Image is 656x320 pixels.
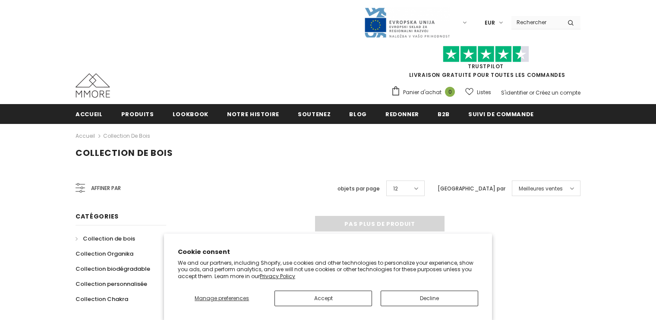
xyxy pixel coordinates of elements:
[438,184,505,193] label: [GEOGRAPHIC_DATA] par
[337,184,380,193] label: objets par page
[349,110,367,118] span: Blog
[76,147,173,159] span: Collection de bois
[393,184,398,193] span: 12
[76,250,133,258] span: Collection Organika
[83,234,135,243] span: Collection de bois
[438,104,450,124] a: B2B
[403,88,442,97] span: Panier d'achat
[349,104,367,124] a: Blog
[76,131,95,141] a: Accueil
[76,276,147,291] a: Collection personnalisée
[385,110,419,118] span: Redonner
[501,89,528,96] a: S'identifier
[468,110,534,118] span: Suivi de commande
[178,291,266,306] button: Manage preferences
[76,110,103,118] span: Accueil
[443,46,529,63] img: Faites confiance aux étoiles pilotes
[260,272,295,280] a: Privacy Policy
[76,104,103,124] a: Accueil
[468,104,534,124] a: Suivi de commande
[173,110,208,118] span: Lookbook
[511,16,561,29] input: Search Site
[76,73,110,98] img: Cas MMORE
[76,261,150,276] a: Collection biodégradable
[173,104,208,124] a: Lookbook
[298,104,331,124] a: soutenez
[76,246,133,261] a: Collection Organika
[178,260,478,280] p: We and our partners, including Shopify, use cookies and other technologies to personalize your ex...
[76,265,150,273] span: Collection biodégradable
[519,184,563,193] span: Meilleures ventes
[391,50,580,79] span: LIVRAISON GRATUITE POUR TOUTES LES COMMANDES
[178,247,478,257] h2: Cookie consent
[121,104,154,124] a: Produits
[477,88,491,97] span: Listes
[227,110,279,118] span: Notre histoire
[298,110,331,118] span: soutenez
[468,63,504,70] a: TrustPilot
[364,19,450,26] a: Javni Razpis
[385,104,419,124] a: Redonner
[381,291,478,306] button: Decline
[76,280,147,288] span: Collection personnalisée
[227,104,279,124] a: Notre histoire
[76,212,119,221] span: Catégories
[103,132,150,139] a: Collection de bois
[195,295,249,302] span: Manage preferences
[91,184,121,193] span: Affiner par
[76,295,128,303] span: Collection Chakra
[76,291,128,307] a: Collection Chakra
[529,89,534,96] span: or
[364,7,450,38] img: Javni Razpis
[438,110,450,118] span: B2B
[465,85,491,100] a: Listes
[274,291,372,306] button: Accept
[121,110,154,118] span: Produits
[485,19,495,27] span: EUR
[391,86,459,99] a: Panier d'achat 0
[445,87,455,97] span: 0
[76,231,135,246] a: Collection de bois
[536,89,580,96] a: Créez un compte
